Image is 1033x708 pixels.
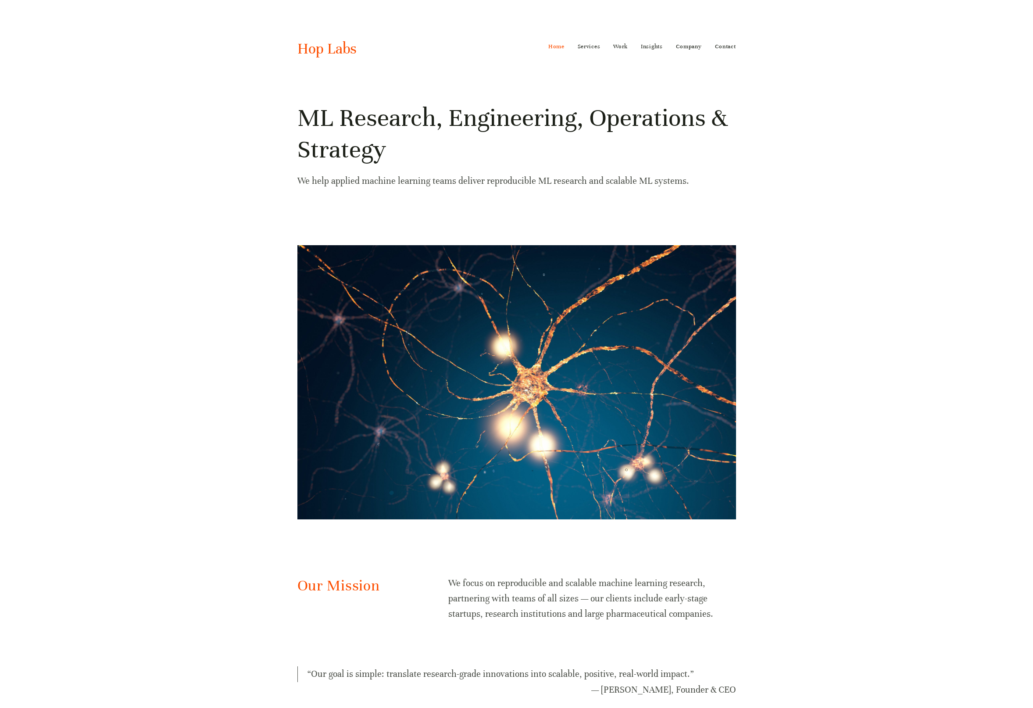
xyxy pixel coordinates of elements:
a: Company [676,39,702,54]
a: Home [548,39,565,54]
a: Insights [641,39,663,54]
h1: ML Research, Engineering, Operations & Strategy [297,102,736,165]
figcaption: — [PERSON_NAME], Founder & CEO [297,682,736,697]
h2: Our Mission [297,576,736,596]
p: We focus on reproducible and scalable machine learning research, partnering with teams of all siz... [448,576,736,622]
span: ” [690,669,693,679]
a: Work [613,39,628,54]
a: Services [578,39,600,54]
p: We help applied machine learning teams deliver reproducible ML research and scalable ML systems. [297,173,736,189]
a: Hop Labs [297,39,357,58]
blockquote: Our goal is simple: translate research-grade innovations into scalable, positive, real-world impact. [297,666,736,682]
a: Contact [715,39,736,54]
span: “ [307,669,311,679]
